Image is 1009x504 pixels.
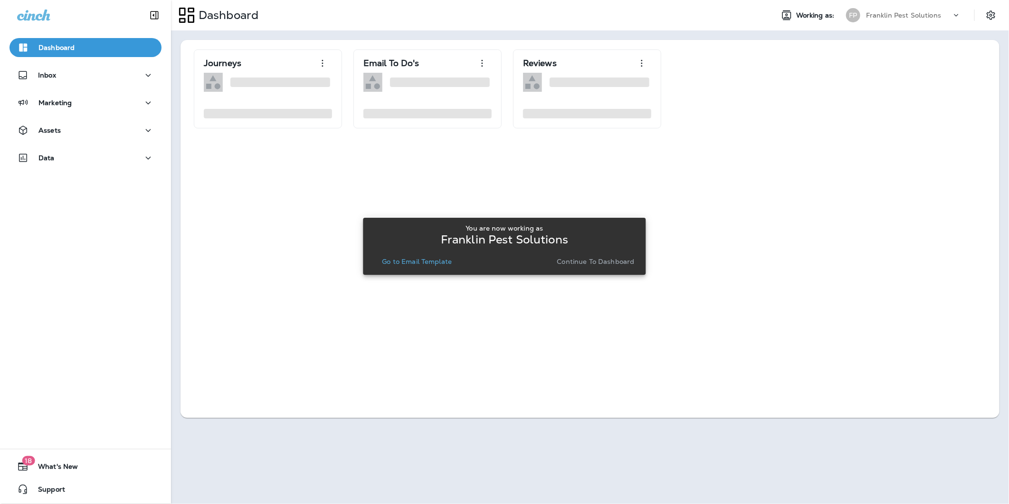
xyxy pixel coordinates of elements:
[553,255,638,268] button: Continue to Dashboard
[10,457,162,476] button: 18What's New
[982,7,999,24] button: Settings
[204,58,241,68] p: Journeys
[441,236,568,243] p: Franklin Pest Solutions
[10,121,162,140] button: Assets
[10,38,162,57] button: Dashboard
[10,66,162,85] button: Inbox
[10,93,162,112] button: Marketing
[382,258,452,265] p: Go to Email Template
[29,485,65,497] span: Support
[10,480,162,499] button: Support
[195,8,258,22] p: Dashboard
[846,8,860,22] div: FP
[22,456,35,465] span: 18
[38,99,72,107] p: Marketing
[38,154,55,162] p: Data
[866,11,941,19] p: Franklin Pest Solutions
[796,11,837,19] span: Working as:
[38,71,56,79] p: Inbox
[557,258,635,265] p: Continue to Dashboard
[38,126,61,134] p: Assets
[29,463,78,474] span: What's New
[38,44,75,51] p: Dashboard
[10,148,162,167] button: Data
[141,6,168,25] button: Collapse Sidebar
[378,255,456,268] button: Go to Email Template
[466,224,543,232] p: You are now working as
